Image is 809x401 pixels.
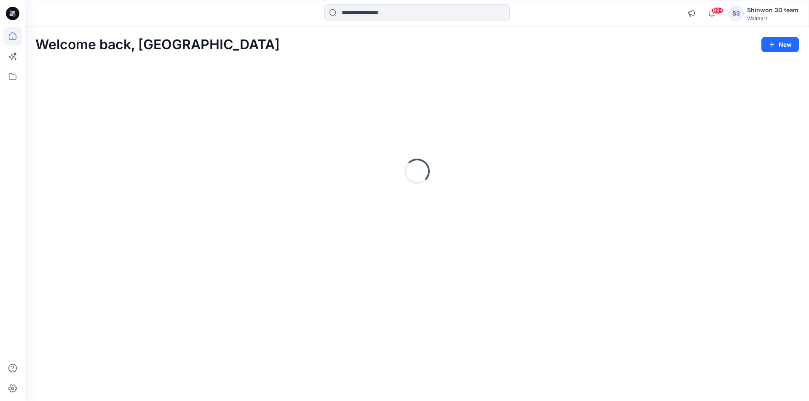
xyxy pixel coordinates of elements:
[747,15,798,21] div: Walmart
[761,37,799,52] button: New
[729,6,744,21] div: S3
[35,37,280,53] h2: Welcome back, [GEOGRAPHIC_DATA]
[747,5,798,15] div: Shinwon 3D team
[711,7,724,14] span: 99+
